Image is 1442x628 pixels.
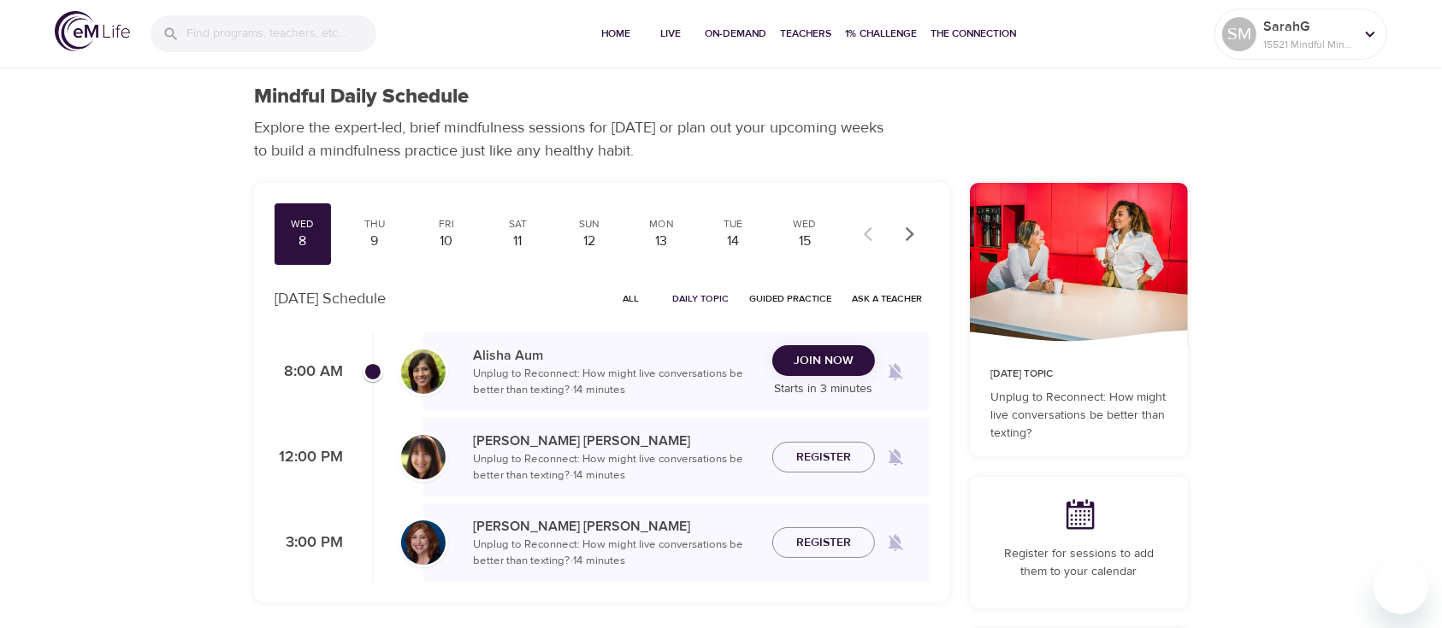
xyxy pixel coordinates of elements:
[875,522,916,563] span: Remind me when a class goes live every Wednesday at 3:00 PM
[569,232,612,251] div: 12
[281,217,324,232] div: Wed
[425,232,468,251] div: 10
[401,435,446,479] img: Andrea_Lieberstein-min.jpg
[772,527,875,559] button: Register
[783,217,826,232] div: Wed
[990,367,1167,382] p: [DATE] Topic
[275,446,343,469] p: 12:00 PM
[55,11,130,51] img: logo
[473,451,759,484] p: Unplug to Reconnect: How might live conversations be better than texting? · 14 minutes
[1263,16,1354,37] p: SarahG
[1374,560,1428,614] iframe: Button to launch messaging window
[931,25,1016,43] span: The Connection
[780,25,831,43] span: Teachers
[604,285,659,312] button: All
[401,349,446,394] img: Alisha%20Aum%208-9-21.jpg
[473,431,759,451] p: [PERSON_NAME] [PERSON_NAME]
[990,389,1167,443] p: Unplug to Reconnect: How might live conversations be better than texting?
[772,380,875,398] p: Starts in 3 minutes
[275,361,343,384] p: 8:00 AM
[672,291,729,307] span: Daily Topic
[749,291,831,307] span: Guided Practice
[611,291,652,307] span: All
[473,345,759,366] p: Alisha Aum
[794,350,854,372] span: Join Now
[650,25,691,43] span: Live
[875,351,916,392] span: Remind me when a class goes live every Wednesday at 8:00 AM
[712,232,754,251] div: 14
[254,116,895,162] p: Explore the expert-led, brief mindfulness sessions for [DATE] or plan out your upcoming weeks to ...
[473,366,759,399] p: Unplug to Reconnect: How might live conversations be better than texting? · 14 minutes
[275,287,386,310] p: [DATE] Schedule
[796,532,851,554] span: Register
[186,15,376,52] input: Find programs, teachers, etc...
[772,345,875,377] button: Join Now
[845,25,917,43] span: 1% Challenge
[254,85,469,109] h1: Mindful Daily Schedule
[783,232,826,251] div: 15
[875,437,916,478] span: Remind me when a class goes live every Wednesday at 12:00 PM
[425,217,468,232] div: Fri
[497,217,540,232] div: Sat
[712,217,754,232] div: Tue
[281,232,324,251] div: 8
[473,516,759,537] p: [PERSON_NAME] [PERSON_NAME]
[772,442,875,473] button: Register
[845,285,929,312] button: Ask a Teacher
[569,217,612,232] div: Sun
[595,25,636,43] span: Home
[742,285,838,312] button: Guided Practice
[1263,37,1354,52] p: 15521 Mindful Minutes
[640,217,683,232] div: Mon
[275,531,343,555] p: 3:00 PM
[353,232,396,251] div: 9
[796,447,851,468] span: Register
[401,520,446,565] img: Elaine_Smookler-min.jpg
[353,217,396,232] div: Thu
[665,285,736,312] button: Daily Topic
[473,537,759,570] p: Unplug to Reconnect: How might live conversations be better than texting? · 14 minutes
[497,232,540,251] div: 11
[640,232,683,251] div: 13
[852,291,922,307] span: Ask a Teacher
[705,25,766,43] span: On-Demand
[1222,17,1256,51] div: SM
[990,545,1167,581] p: Register for sessions to add them to your calendar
